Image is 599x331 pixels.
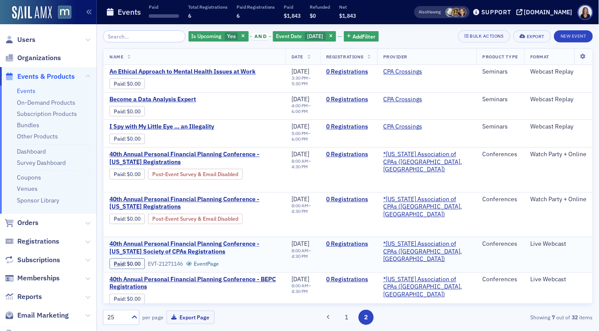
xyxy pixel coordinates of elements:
[419,9,427,15] div: Also
[250,33,272,40] button: and
[5,255,60,265] a: Subscriptions
[383,151,471,174] span: *Maryland Association of CPAs (Timonium, MD)
[340,4,356,10] p: Net
[291,248,314,259] div: –
[118,7,141,17] h1: Events
[127,135,141,142] span: $0.00
[114,135,127,142] span: :
[310,4,330,10] p: Refunded
[291,95,309,103] span: [DATE]
[237,12,240,19] span: 6
[530,123,586,131] div: Webcast Replay
[192,32,222,39] span: Is Upcoming
[458,8,467,17] span: Michelle Brown
[291,275,309,283] span: [DATE]
[114,171,127,177] span: :
[109,240,279,255] span: 40th Annual Personal Financial Planning Conference - Delaware Society of CPAs Registrations
[291,108,308,114] time: 6:00 PM
[530,276,586,283] div: Live Webcast
[436,313,593,321] div: Showing out of items
[291,54,303,60] span: Date
[530,151,586,158] div: Watch Party + Online
[5,53,61,63] a: Organizations
[291,158,308,164] time: 8:00 AM
[483,240,518,248] div: Conferences
[445,8,455,17] span: Aidan Sullivan
[109,151,279,166] span: 40th Annual Personal Financial Planning Conference - Oklahoma Registrations
[554,30,593,42] button: New Event
[148,214,243,224] div: Post-Event Survey
[513,30,551,42] button: Export
[109,96,255,103] a: Become a Data Analysis Expert
[127,171,141,177] span: $0.00
[291,288,308,294] time: 4:30 PM
[148,260,183,267] div: EVT-21271146
[17,148,46,155] a: Dashboard
[17,174,41,181] a: Coupons
[483,68,518,76] div: Seminars
[114,80,127,87] span: :
[326,151,371,158] a: 0 Registrations
[530,54,549,60] span: Format
[307,32,323,39] span: [DATE]
[109,258,145,269] div: Paid: 1 - $0
[109,123,255,131] a: I Spy with My Little Eye ... an Illegality
[383,240,471,263] span: *Maryland Association of CPAs (Timonium, MD)
[5,35,35,45] a: Users
[17,132,58,140] a: Other Products
[114,108,125,115] a: Paid
[470,34,504,39] div: Bulk Actions
[114,171,125,177] a: Paid
[12,6,52,20] img: SailAMX
[326,123,371,131] a: 0 Registrations
[530,96,586,103] div: Webcast Replay
[127,215,141,222] span: $0.00
[483,196,518,203] div: Conferences
[127,296,141,302] span: $0.00
[103,30,186,42] input: Search…
[114,260,125,267] a: Paid
[17,159,66,167] a: Survey Dashboard
[524,8,573,16] div: [DOMAIN_NAME]
[383,240,471,263] a: *[US_STATE] Association of CPAs ([GEOGRAPHIC_DATA], [GEOGRAPHIC_DATA])
[114,260,127,267] span: :
[516,9,576,15] button: [DOMAIN_NAME]
[291,240,309,247] span: [DATE]
[284,12,301,19] span: $1,843
[149,14,179,18] span: ‌
[527,34,545,39] div: Export
[291,130,308,136] time: 5:00 PM
[227,32,236,39] span: Yes
[291,75,308,81] time: 3:30 PM
[17,99,75,106] a: On-Demand Products
[17,196,59,204] a: Sponsor Library
[291,208,308,214] time: 4:30 PM
[114,135,125,142] a: Paid
[383,123,438,131] span: CPA Crossings
[483,123,518,131] div: Seminars
[291,150,309,158] span: [DATE]
[17,273,60,283] span: Memberships
[339,310,354,325] button: 1
[17,255,60,265] span: Subscriptions
[109,196,279,211] a: 40th Annual Personal Financial Planning Conference - [US_STATE] Registrations
[291,202,308,209] time: 8:00 AM
[186,260,219,267] a: EventPage
[578,5,593,20] span: Profile
[291,103,308,109] time: 4:00 PM
[326,276,371,283] a: 0 Registrations
[17,53,61,63] span: Organizations
[142,313,163,321] label: per page
[326,240,371,248] a: 0 Registrations
[127,260,141,267] span: $0.00
[109,196,279,211] span: 40th Annual Personal Financial Planning Conference - Connecticut Registrations
[188,4,227,10] p: Total Registrations
[326,54,364,60] span: Registrations
[17,185,38,193] a: Venues
[276,32,302,39] span: Event Date
[291,253,308,259] time: 4:30 PM
[291,203,314,214] div: –
[383,196,471,219] a: *[US_STATE] Association of CPAs ([GEOGRAPHIC_DATA], [GEOGRAPHIC_DATA])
